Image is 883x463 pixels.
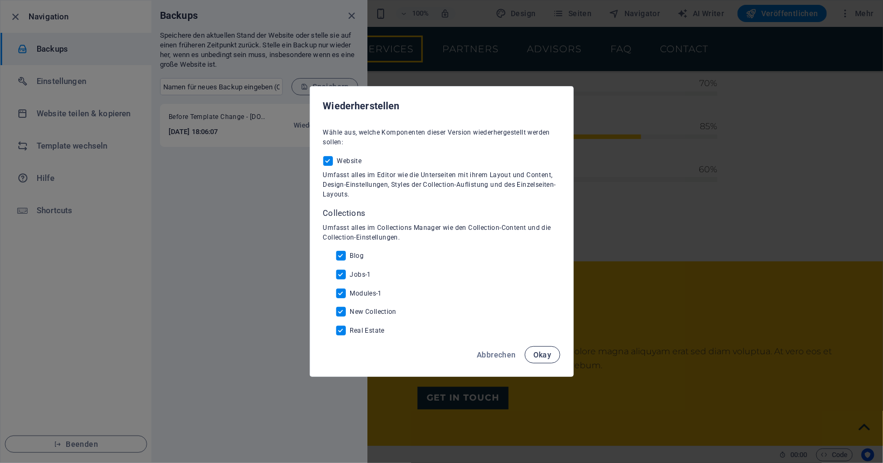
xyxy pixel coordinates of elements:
[350,326,385,335] span: Real Estate
[323,224,551,241] span: Umfasst alles im Collections Manager wie den Collection-Content und die Collection-Einstellungen.
[350,289,383,298] span: Modules-1
[533,350,552,359] span: Okay
[350,251,364,260] span: Blog
[323,171,556,198] span: Umfasst alles im Editor wie die Unterseiten mit ihrem Layout und Content, Design-Einstellungen, S...
[323,100,560,113] h2: Wiederherstellen
[525,346,560,363] button: Okay
[337,157,362,165] span: Website
[350,270,371,279] span: Jobs-1
[350,307,397,316] span: New Collection
[323,208,560,219] p: Collections
[477,350,516,359] span: Abbrechen
[323,129,551,146] span: Wähle aus, welche Komponenten dieser Version wiederhergestellt werden sollen:
[472,346,520,363] button: Abbrechen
